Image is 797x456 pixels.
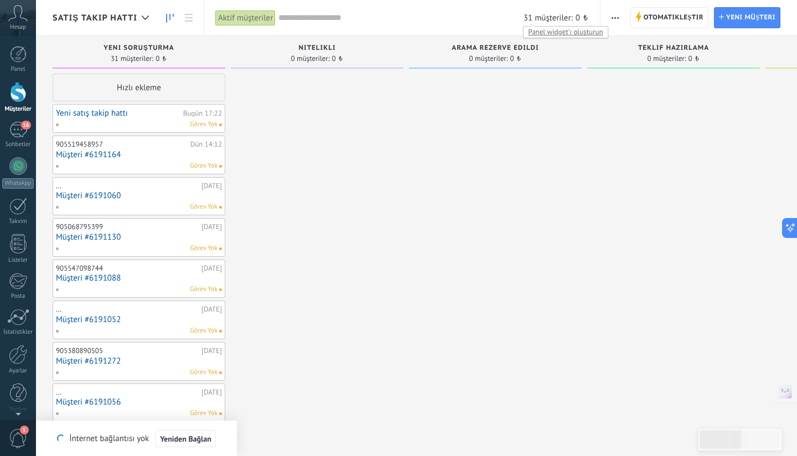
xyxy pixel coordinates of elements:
span: Yapılacak iş atanmamış [219,330,222,333]
div: Hızlı ekleme [53,74,225,101]
span: Görev Yok [190,408,218,418]
span: 0 ₺ [689,55,700,62]
span: 0 müşteriler: [648,55,686,62]
span: Arama rezerve edildi [452,44,539,52]
span: 0 ₺ [576,13,589,23]
span: Yeniden Bağlan [160,435,211,443]
div: Ayarlar [2,367,34,375]
a: Müşteri #6191060 [56,191,222,200]
div: Aktif müşteriler [215,10,276,26]
a: Müşteriler [161,7,179,29]
span: Yapılacak iş atanmamış [219,206,222,209]
span: Görev Yok [190,284,218,294]
span: 31 müşteriler: [524,13,573,23]
div: 905519458957 [56,140,188,149]
a: Liste [179,7,198,29]
div: Bugün 17:22 [183,110,222,117]
div: Sohbetler [2,141,34,148]
a: Yeni müşteri [714,7,780,28]
div: Posta [2,293,34,300]
div: [DATE] [201,182,222,190]
span: 0 müşteriler: [469,55,508,62]
div: Yeni soruşturma [58,44,220,54]
a: Yeni satış takip hattı [56,108,180,118]
div: [DATE] [201,305,222,314]
div: Dün 14:12 [190,140,222,149]
button: Yeniden Bağlan [156,430,216,448]
span: Görev Yok [190,202,218,212]
span: Görev Yok [190,120,218,129]
div: [DATE] [201,264,222,273]
a: Müşteri #6191164 [56,150,222,159]
span: Görev Yok [190,243,218,253]
span: Görev Yok [190,326,218,336]
span: Yapılacak iş atanmamış [219,371,222,374]
span: Görev Yok [190,367,218,377]
span: Yapılacak iş atanmamış [219,247,222,250]
a: Müşteri #6191272 [56,356,222,366]
div: [DATE] [201,346,222,355]
a: Müşteri #6191130 [56,232,222,242]
a: Müşteri #6191088 [56,273,222,283]
span: 0 müşteriler: [291,55,330,62]
span: 0 ₺ [510,55,522,62]
div: İnternet bağlantısı yok [57,429,216,448]
div: 905547098744 [56,264,199,273]
div: Teklif hazırlama [593,44,754,54]
a: Müşteri #6191052 [56,315,222,324]
div: Panel [2,66,34,73]
span: Panel widget'ı oluşturun [524,26,607,38]
span: 16 [21,121,30,129]
span: Yeni müşteri [726,8,775,28]
a: Müşteri #6191056 [56,397,222,407]
div: ... [56,388,199,397]
span: Görev Yok [190,161,218,171]
span: Teklif hazırlama [638,44,709,52]
span: Yeni soruşturma [103,44,174,52]
span: Satış Takip Hattı [53,13,137,23]
span: 0 ₺ [332,55,344,62]
div: [DATE] [201,222,222,231]
button: Daha fazla [607,7,623,28]
span: Yapılacak iş atanmamış [219,288,222,291]
span: 0 ₺ [156,55,167,62]
span: Hesap [10,24,26,31]
span: Yapılacak iş atanmamış [219,123,222,126]
div: Listeler [2,257,34,264]
div: İstatistikler [2,329,34,336]
div: ... [56,182,199,190]
div: WhatsApp [2,178,34,189]
span: Yapılacak iş atanmamış [219,165,222,168]
div: Takvim [2,218,34,225]
span: Nitelikli [298,44,335,52]
div: ... [56,305,199,314]
div: [DATE] [201,388,222,397]
span: Yapılacak iş atanmamış [219,412,222,415]
div: Müşteriler [2,106,34,113]
a: Otomatikleştir [630,7,708,28]
span: 1 [20,426,29,434]
div: Nitelikli [236,44,398,54]
div: Arama rezerve edildi [415,44,576,54]
div: 905068795399 [56,222,199,231]
span: Otomatikleştir [644,8,703,28]
span: 31 müşteriler: [111,55,153,62]
div: 905380890505 [56,346,199,355]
